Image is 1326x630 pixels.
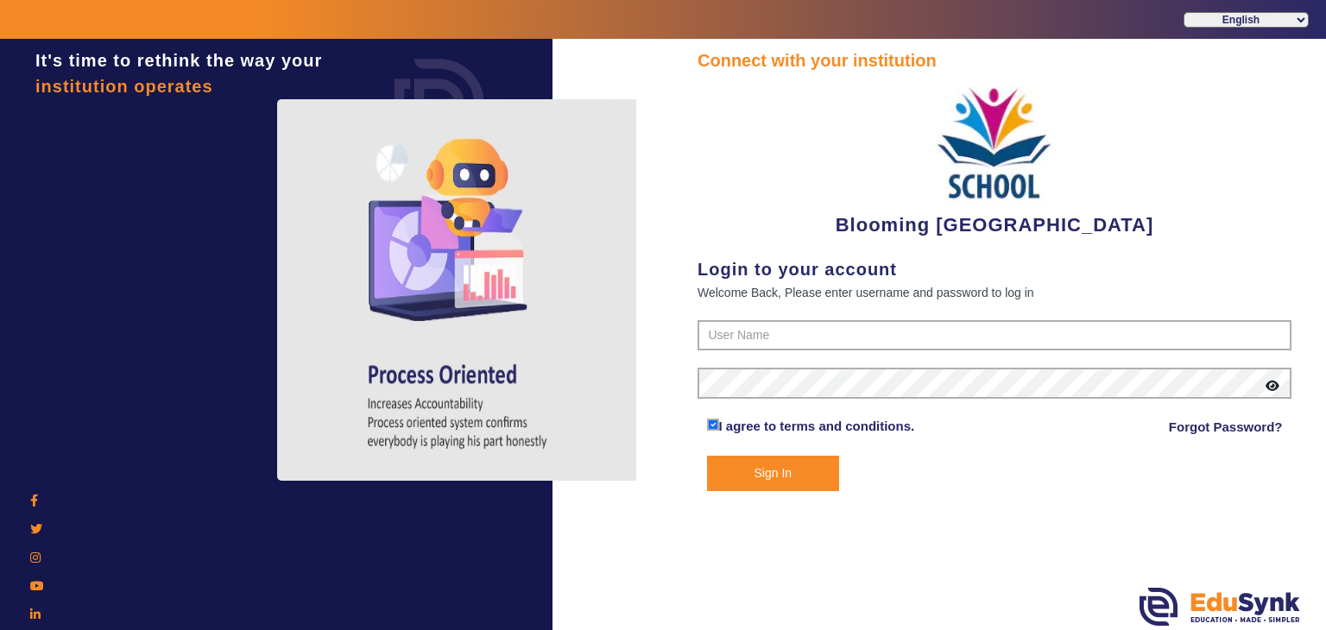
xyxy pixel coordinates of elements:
span: It's time to rethink the way your [35,51,322,70]
img: 3e5c6726-73d6-4ac3-b917-621554bbe9c3 [930,73,1059,211]
button: Sign In [707,456,840,491]
img: login4.png [277,99,640,481]
div: Login to your account [698,256,1291,282]
div: Connect with your institution [698,47,1291,73]
div: Welcome Back, Please enter username and password to log in [698,282,1291,303]
img: edusynk.png [1140,588,1300,626]
a: I agree to terms and conditions. [719,419,915,433]
span: institution operates [35,77,213,96]
input: User Name [698,320,1291,351]
a: Forgot Password? [1169,417,1283,438]
img: login.png [375,39,504,168]
div: Blooming [GEOGRAPHIC_DATA] [698,73,1291,239]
